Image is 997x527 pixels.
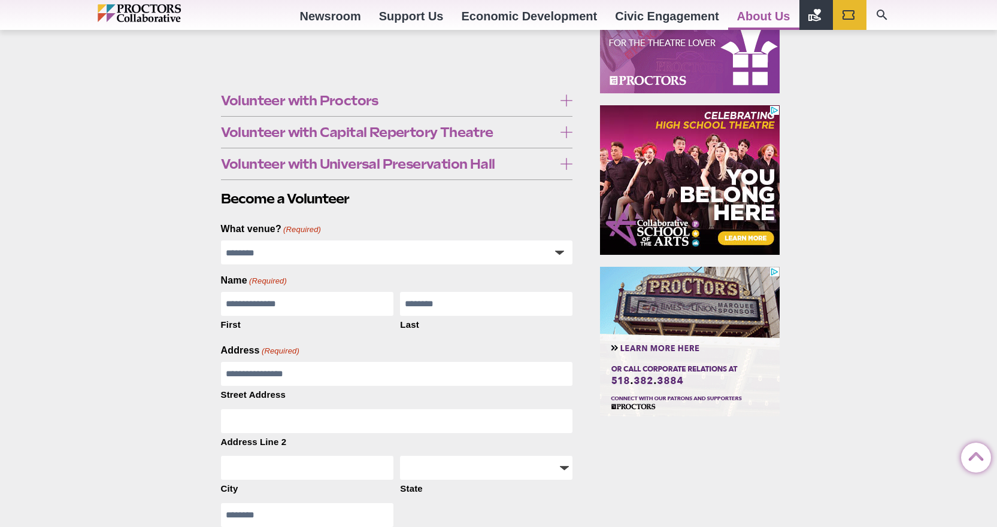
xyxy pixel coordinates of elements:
span: (Required) [282,224,321,235]
span: Volunteer with Universal Preservation Hall [221,157,554,170]
h2: Become a Volunteer [221,190,573,208]
label: City [221,480,393,495]
label: State [400,480,572,495]
img: Proctors logo [98,4,232,22]
span: Volunteer with Proctors [221,94,554,107]
span: (Required) [260,346,299,357]
label: First [221,316,393,331]
iframe: Advertisement [600,267,780,416]
a: Back to Top [961,443,985,467]
label: Address Line 2 [221,433,573,449]
label: Street Address [221,386,573,401]
span: (Required) [248,276,287,287]
span: Volunteer with Capital Repertory Theatre [221,126,554,139]
iframe: Advertisement [600,105,780,255]
label: Last [400,316,572,331]
legend: Address [221,344,299,357]
label: What venue? [221,223,322,236]
legend: Name [221,274,287,287]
